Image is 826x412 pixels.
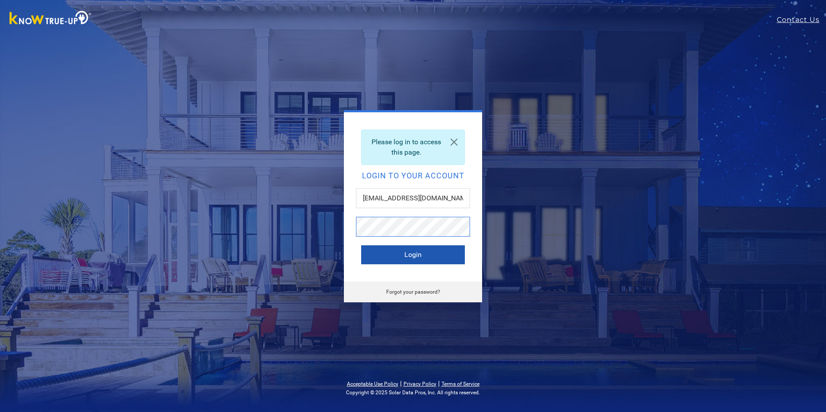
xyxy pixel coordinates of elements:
[444,130,464,154] a: Close
[5,9,96,29] img: Know True-Up
[438,379,440,387] span: |
[403,381,436,387] a: Privacy Policy
[356,188,470,208] input: Email
[400,379,402,387] span: |
[777,15,826,25] a: Contact Us
[386,289,440,295] a: Forgot your password?
[361,172,465,180] h2: Login to your account
[361,130,465,165] div: Please log in to access this page.
[347,381,398,387] a: Acceptable Use Policy
[442,381,480,387] a: Terms of Service
[361,245,465,264] button: Login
